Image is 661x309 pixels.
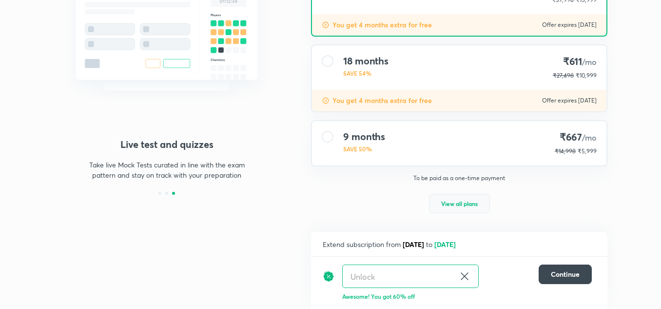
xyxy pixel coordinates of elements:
span: View all plans [441,199,478,208]
p: Take live Mock Tests curated in line with the exam pattern and stay on track with your preparation [82,160,252,180]
span: [DATE] [434,240,456,249]
p: ₹14,998 [555,147,576,156]
input: Have a referral code? [343,265,455,288]
span: /mo [582,132,597,143]
p: SAVE 50% [343,144,385,153]
h4: ₹667 [555,131,597,144]
p: SAVE 54% [343,69,389,78]
span: [DATE] [403,240,424,249]
p: You get 4 months extra for free [332,96,432,105]
h4: Live test and quizzes [54,137,280,152]
img: discount [322,97,330,104]
span: Continue [551,269,580,279]
p: You get 4 months extra for free [332,20,432,30]
img: discount [323,265,334,288]
span: /mo [582,57,597,67]
h4: 9 months [343,131,385,143]
h4: 18 months [343,55,389,67]
p: Offer expires [DATE] [542,21,597,29]
h4: ₹611 [553,55,597,68]
button: View all plans [429,194,490,213]
p: To be paid as a one-time payment [303,174,615,182]
p: Offer expires [DATE] [542,97,597,104]
span: ₹5,999 [578,147,597,155]
img: discount [322,21,330,29]
p: ₹27,498 [553,71,574,80]
span: Extend subscription from to [323,240,458,249]
span: ₹10,999 [576,72,597,79]
button: Continue [539,265,592,284]
p: Awesome! You got 60% off [342,292,592,301]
